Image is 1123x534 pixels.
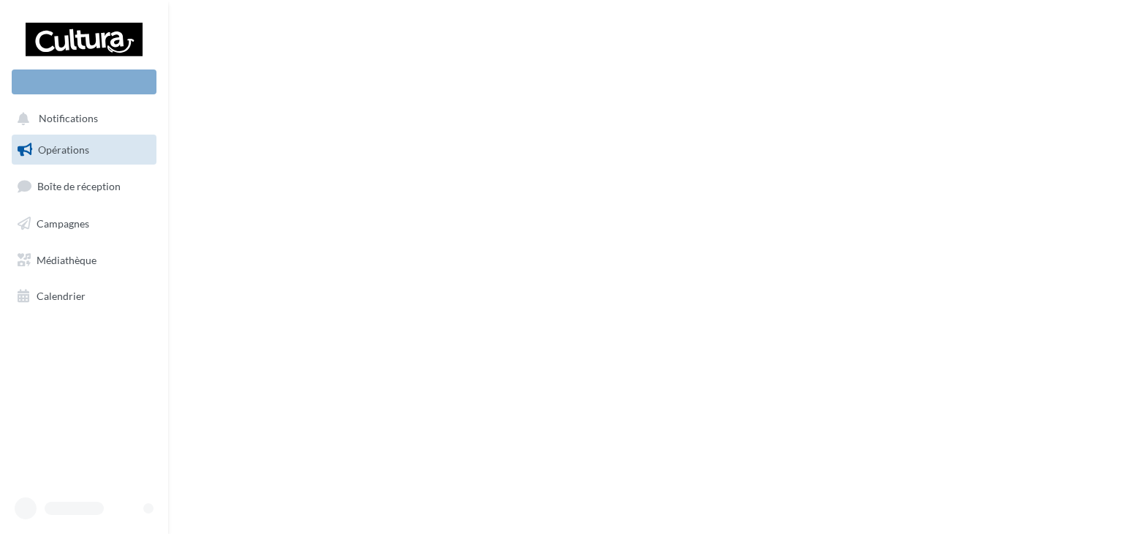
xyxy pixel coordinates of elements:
a: Campagnes [9,208,159,239]
span: Notifications [39,113,98,125]
span: Boîte de réception [37,180,121,192]
a: Médiathèque [9,245,159,276]
a: Boîte de réception [9,170,159,202]
span: Calendrier [37,290,86,302]
span: Opérations [38,143,89,156]
a: Calendrier [9,281,159,312]
div: Nouvelle campagne [12,69,156,94]
span: Campagnes [37,217,89,230]
span: Médiathèque [37,253,97,266]
a: Opérations [9,135,159,165]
